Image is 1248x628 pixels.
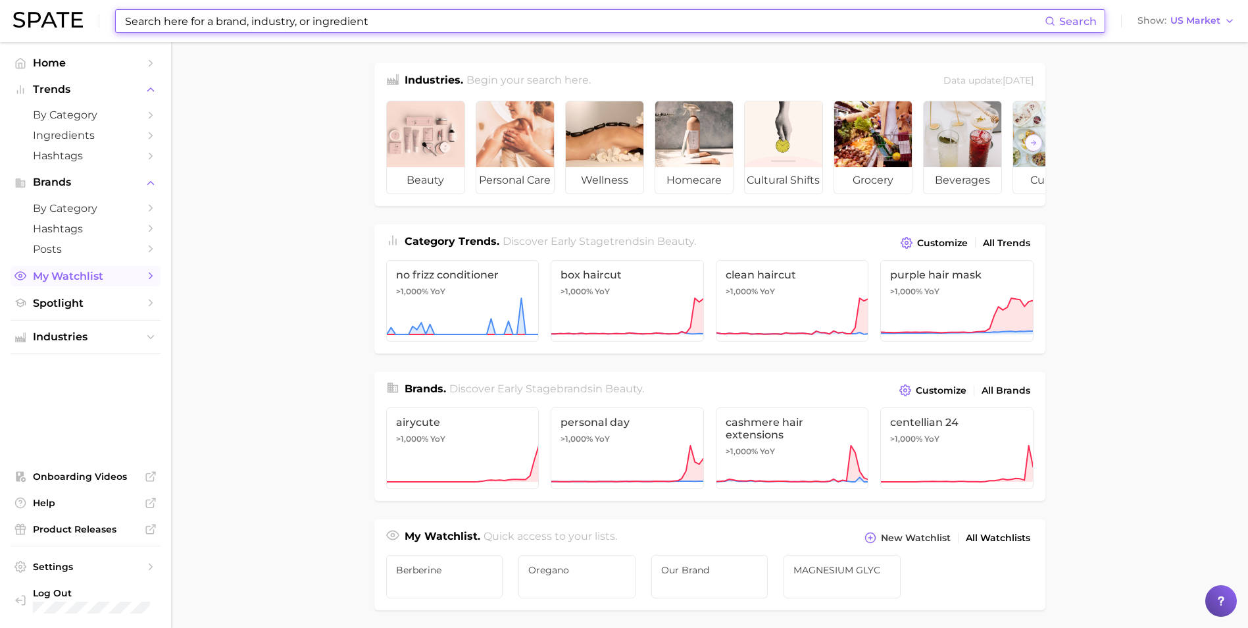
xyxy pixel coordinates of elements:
[33,243,138,255] span: Posts
[890,269,1024,281] span: purple hair mask
[924,167,1001,194] span: beverages
[33,561,138,573] span: Settings
[760,286,775,297] span: YoY
[1025,134,1042,151] button: Scroll Right
[11,467,161,486] a: Onboarding Videos
[966,533,1030,544] span: All Watchlists
[396,434,428,444] span: >1,000%
[33,587,158,599] span: Log Out
[11,145,161,166] a: Hashtags
[386,260,539,342] a: no frizz conditioner>1,000% YoY
[405,529,480,547] h1: My Watchlist.
[11,125,161,145] a: Ingredients
[890,286,922,296] span: >1,000%
[124,10,1045,32] input: Search here for a brand, industry, or ingredient
[11,293,161,313] a: Spotlight
[605,382,642,395] span: beauty
[396,565,493,575] span: Berberine
[793,565,891,575] span: MAGNESIUM GLYC
[561,416,694,429] span: personal day
[655,167,733,194] span: homecare
[1134,13,1238,30] button: ShowUS Market
[33,176,138,188] span: Brands
[561,286,593,296] span: >1,000%
[396,416,530,429] span: airycute
[726,416,859,441] span: cashmere hair extensions
[881,533,951,544] span: New Watchlist
[896,381,969,400] button: Customize
[11,239,161,259] a: Posts
[916,385,966,396] span: Customize
[386,555,503,598] a: Berberine
[449,382,644,395] span: Discover Early Stage brands in .
[11,493,161,513] a: Help
[476,101,555,194] a: personal care
[880,260,1034,342] a: purple hair mask>1,000% YoY
[11,583,161,617] a: Log out. Currently logged in with e-mail alyons@naturalfactors.com.
[726,269,859,281] span: clean haircut
[861,529,953,547] button: New Watchlist
[655,101,734,194] a: homecare
[1170,17,1220,24] span: US Market
[11,172,161,192] button: Brands
[33,270,138,282] span: My Watchlist
[386,101,465,194] a: beauty
[595,434,610,444] span: YoY
[943,72,1034,90] div: Data update: [DATE]
[880,407,1034,489] a: centellian 24>1,000% YoY
[11,266,161,286] a: My Watchlist
[890,434,922,444] span: >1,000%
[661,565,759,575] span: Our Brand
[33,149,138,162] span: Hashtags
[33,57,138,69] span: Home
[917,238,968,249] span: Customize
[726,446,758,456] span: >1,000%
[980,234,1034,252] a: All Trends
[11,198,161,219] a: by Category
[11,219,161,239] a: Hashtags
[11,80,161,99] button: Trends
[744,101,823,194] a: cultural shifts
[924,434,939,444] span: YoY
[396,269,530,281] span: no frizz conditioner
[924,286,939,297] span: YoY
[1059,15,1097,28] span: Search
[982,385,1030,396] span: All Brands
[657,235,694,248] span: beauty
[1012,101,1091,194] a: culinary
[726,286,758,296] span: >1,000%
[476,167,554,194] span: personal care
[405,72,463,90] h1: Industries.
[11,105,161,125] a: by Category
[716,407,869,489] a: cashmere hair extensions>1,000% YoY
[33,297,138,309] span: Spotlight
[33,129,138,142] span: Ingredients
[834,101,912,194] a: grocery
[33,84,138,95] span: Trends
[387,167,464,194] span: beauty
[834,167,912,194] span: grocery
[33,331,138,343] span: Industries
[566,167,643,194] span: wellness
[561,434,593,444] span: >1,000%
[890,416,1024,429] span: centellian 24
[33,471,138,483] span: Onboarding Videos
[386,407,539,489] a: airycute>1,000% YoY
[466,72,591,90] h2: Begin your search here.
[33,222,138,235] span: Hashtags
[1013,167,1091,194] span: culinary
[528,565,626,575] span: Oregano
[518,555,636,598] a: Oregano
[1137,17,1166,24] span: Show
[33,202,138,215] span: by Category
[11,557,161,577] a: Settings
[33,109,138,121] span: by Category
[503,235,696,248] span: Discover Early Stage trends in .
[405,235,499,248] span: Category Trends .
[561,269,694,281] span: box haircut
[405,382,446,395] span: Brands .
[962,529,1034,547] a: All Watchlists
[33,523,138,535] span: Product Releases
[651,555,768,598] a: Our Brand
[396,286,428,296] span: >1,000%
